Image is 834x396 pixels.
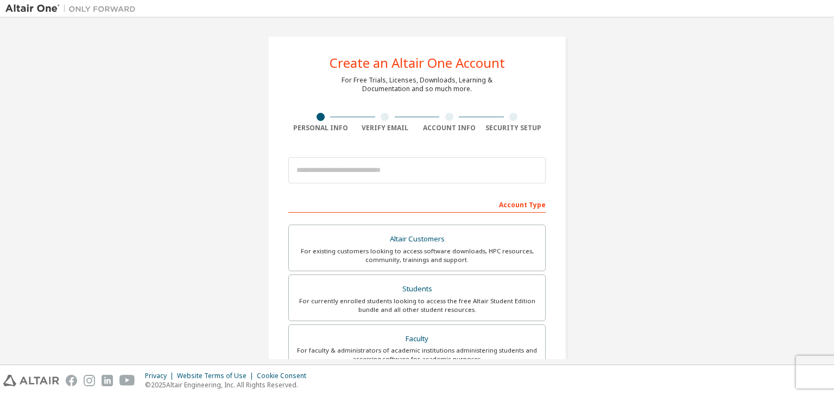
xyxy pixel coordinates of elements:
[417,124,482,132] div: Account Info
[119,375,135,386] img: youtube.svg
[288,124,353,132] div: Personal Info
[257,372,313,380] div: Cookie Consent
[145,372,177,380] div: Privacy
[330,56,505,69] div: Create an Altair One Account
[66,375,77,386] img: facebook.svg
[145,380,313,389] p: © 2025 Altair Engineering, Inc. All Rights Reserved.
[295,282,539,297] div: Students
[102,375,113,386] img: linkedin.svg
[5,3,141,14] img: Altair One
[342,76,492,93] div: For Free Trials, Licenses, Downloads, Learning & Documentation and so much more.
[295,346,539,363] div: For faculty & administrators of academic institutions administering students and accessing softwa...
[177,372,257,380] div: Website Terms of Use
[295,297,539,314] div: For currently enrolled students looking to access the free Altair Student Edition bundle and all ...
[295,247,539,264] div: For existing customers looking to access software downloads, HPC resources, community, trainings ...
[353,124,418,132] div: Verify Email
[3,375,59,386] img: altair_logo.svg
[482,124,546,132] div: Security Setup
[288,195,546,213] div: Account Type
[84,375,95,386] img: instagram.svg
[295,232,539,247] div: Altair Customers
[295,331,539,347] div: Faculty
